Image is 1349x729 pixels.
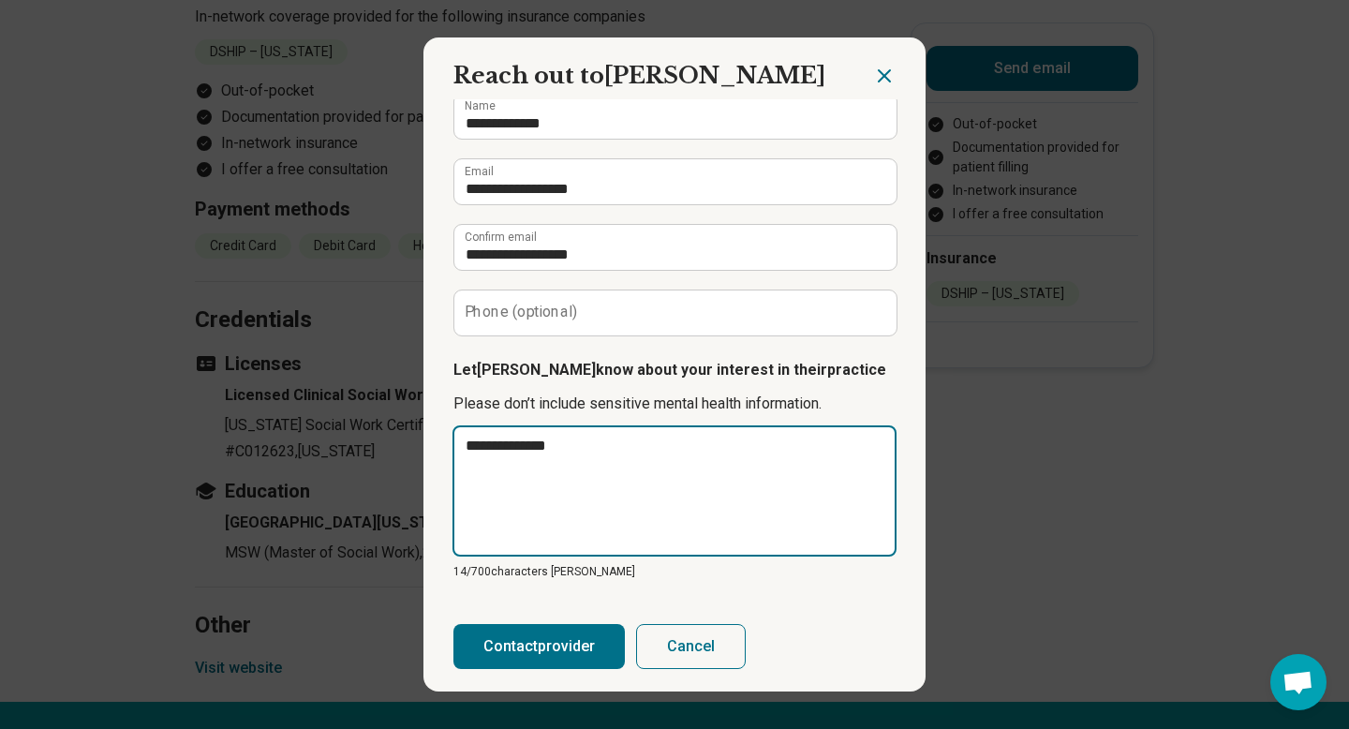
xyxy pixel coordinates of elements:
label: Email [465,166,494,177]
span: Reach out to [PERSON_NAME] [453,62,825,89]
button: Close dialog [873,65,896,87]
label: Phone (optional) [465,305,578,320]
button: Contactprovider [453,624,625,669]
label: Confirm email [465,231,537,243]
p: 14/ 700 characters [PERSON_NAME] [453,563,896,580]
label: Name [465,100,496,112]
p: Let [PERSON_NAME] know about your interest in their practice [453,359,896,381]
p: Please don’t include sensitive mental health information. [453,393,896,415]
button: Cancel [636,624,746,669]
